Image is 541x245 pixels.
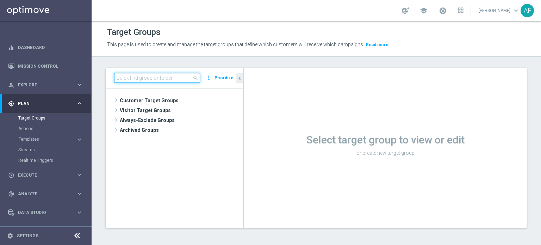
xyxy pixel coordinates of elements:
[18,123,91,134] div: Actions
[18,222,74,240] a: Optibot
[8,101,83,106] button: gps_fixed Plan keyboard_arrow_right
[236,73,243,83] button: chevron_left
[205,73,212,83] i: more_vert
[18,38,83,57] a: Dashboard
[120,96,243,105] span: Customer Target Groups
[18,173,76,177] span: Execute
[193,75,198,81] span: search
[107,27,161,37] h1: Target Groups
[521,4,534,17] div: AF
[8,209,76,216] div: Data Studio
[7,233,13,239] i: settings
[236,75,243,82] i: chevron_left
[76,100,83,107] i: keyboard_arrow_right
[18,147,73,153] a: Streams
[8,222,83,240] div: Optibot
[120,115,243,125] span: Always-Exclude Groups
[244,150,527,156] p: or create new target group
[18,102,76,106] span: Plan
[8,210,83,215] button: Data Studio keyboard_arrow_right
[8,172,76,178] div: Execute
[107,42,364,47] span: This page is used to create and manage the target groups that define which customers will receive...
[114,73,200,83] input: Quick find group or folder
[244,134,527,146] h1: Select target group to view or edit
[18,83,76,87] span: Explore
[478,5,521,16] a: [PERSON_NAME]keyboard_arrow_down
[8,82,14,88] i: person_search
[18,115,73,121] a: Target Groups
[8,191,76,197] div: Analyze
[76,209,83,216] i: keyboard_arrow_right
[76,136,83,143] i: keyboard_arrow_right
[18,210,76,215] span: Data Studio
[18,158,73,163] a: Realtime Triggers
[120,125,243,135] span: Archived Groups
[120,105,243,115] span: Visitor Target Groups
[8,57,83,75] div: Mission Control
[19,137,69,141] span: Templates
[512,7,520,14] span: keyboard_arrow_down
[8,45,83,50] button: equalizer Dashboard
[8,63,83,69] button: Mission Control
[18,155,91,166] div: Realtime Triggers
[8,172,83,178] button: play_circle_outline Execute keyboard_arrow_right
[19,137,76,141] div: Templates
[17,234,38,238] a: Settings
[8,191,83,197] button: track_changes Analyze keyboard_arrow_right
[76,81,83,88] i: keyboard_arrow_right
[8,82,83,88] button: person_search Explore keyboard_arrow_right
[8,82,76,88] div: Explore
[8,38,83,57] div: Dashboard
[8,191,14,197] i: track_changes
[8,172,14,178] i: play_circle_outline
[365,41,389,49] button: Read more
[76,190,83,197] i: keyboard_arrow_right
[18,136,83,142] button: Templates keyboard_arrow_right
[18,134,91,145] div: Templates
[18,126,73,131] a: Actions
[18,192,76,196] span: Analyze
[213,73,235,83] button: Prioritize
[8,100,14,107] i: gps_fixed
[18,113,91,123] div: Target Groups
[8,100,76,107] div: Plan
[76,172,83,178] i: keyboard_arrow_right
[8,44,14,51] i: equalizer
[18,145,91,155] div: Streams
[18,57,83,75] a: Mission Control
[420,7,428,14] span: school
